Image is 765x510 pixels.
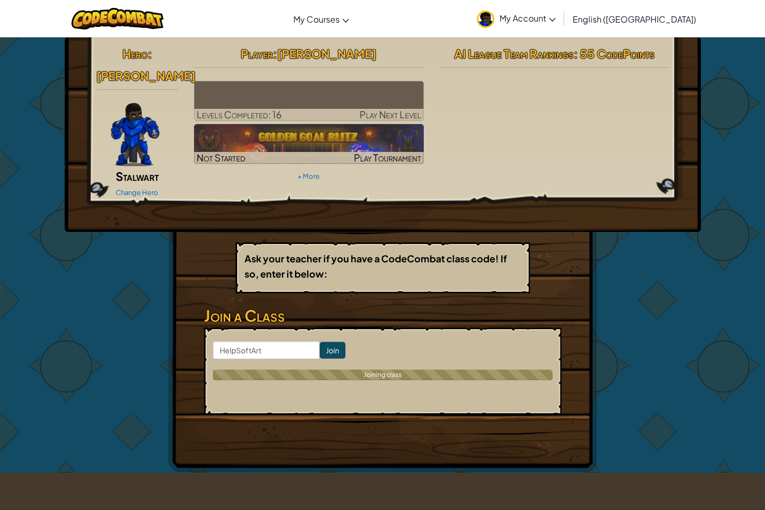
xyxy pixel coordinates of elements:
[472,2,561,35] a: My Account
[116,169,159,183] span: Stalwart
[574,46,655,61] span: : 55 CodePoints
[241,46,273,61] span: Player
[244,252,507,280] b: Ask your teacher if you have a CodeCombat class code! If so, enter it below:
[454,46,574,61] span: AI League Team Rankings
[197,108,282,120] span: Levels Completed: 16
[213,370,553,380] div: Joining class
[288,5,354,33] a: My Courses
[477,11,494,28] img: avatar
[213,341,320,359] input: <Enter Class Code>
[72,8,164,29] img: CodeCombat logo
[116,188,158,197] a: Change Hero
[320,342,345,359] input: Join
[573,14,696,25] span: English ([GEOGRAPHIC_DATA])
[111,103,159,166] img: Gordon-selection-pose.png
[360,108,421,120] span: Play Next Level
[277,46,376,61] span: [PERSON_NAME]
[123,46,148,61] span: Hero
[567,5,701,33] a: English ([GEOGRAPHIC_DATA])
[194,124,424,164] img: Golden Goal
[293,14,340,25] span: My Courses
[499,13,556,24] span: My Account
[354,151,421,164] span: Play Tournament
[148,46,152,61] span: :
[204,304,562,328] h3: Join a Class
[194,124,424,164] a: Not StartedPlay Tournament
[298,172,320,180] a: + More
[96,68,196,83] span: [PERSON_NAME]
[273,46,277,61] span: :
[197,151,246,164] span: Not Started
[194,81,424,121] a: Play Next Level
